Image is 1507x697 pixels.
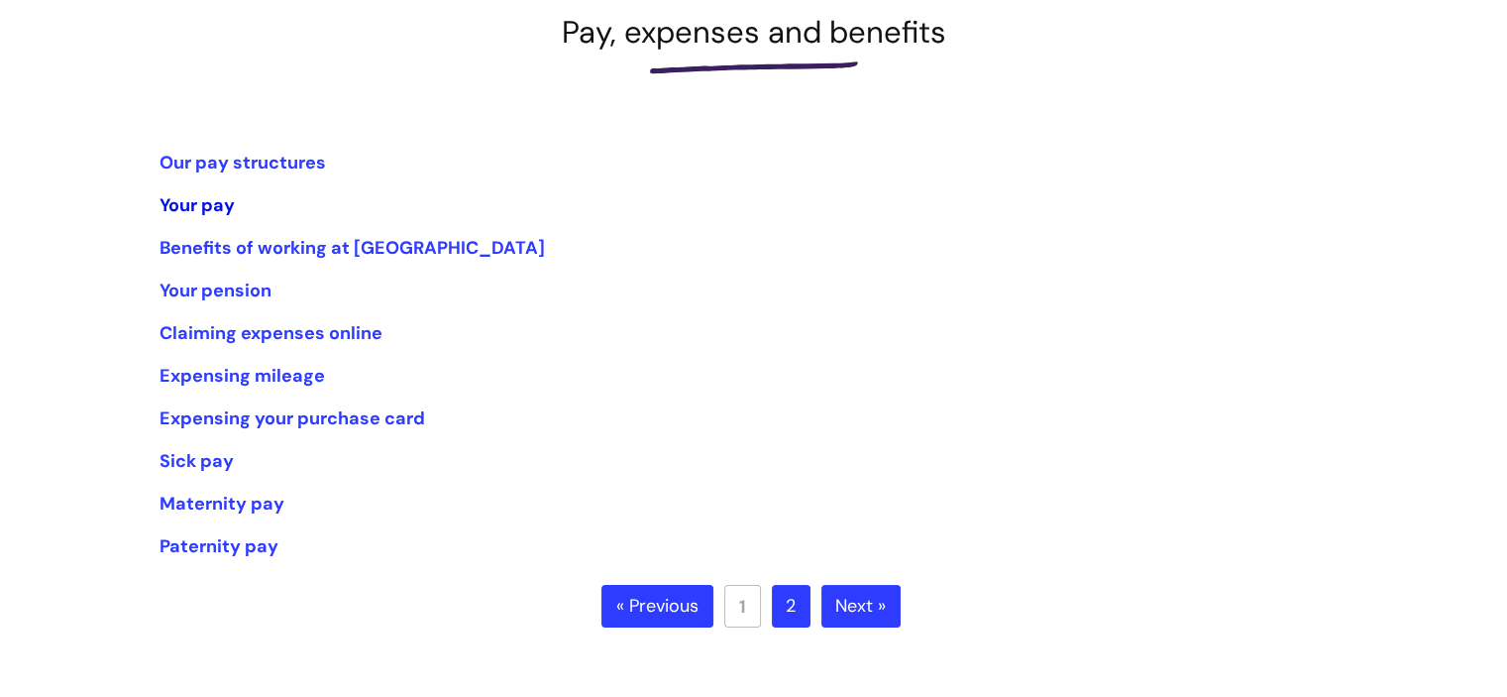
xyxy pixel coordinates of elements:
a: Claiming expenses online [160,321,382,345]
a: « Previous [601,585,713,629]
a: Maternity pay [160,492,284,516]
a: 2 [772,585,810,629]
a: Expensing your purchase card [160,407,425,430]
a: Your pension [160,279,271,302]
a: Our pay structures [160,151,326,174]
a: Your pay [160,193,235,217]
a: Next » [821,585,901,629]
a: Sick pay [160,449,234,473]
h1: Pay, expenses and benefits [160,14,1348,51]
a: 1 [724,585,761,628]
a: Benefits of working at [GEOGRAPHIC_DATA] [160,236,545,260]
a: Expensing mileage [160,364,325,388]
a: Paternity pay [160,534,278,558]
